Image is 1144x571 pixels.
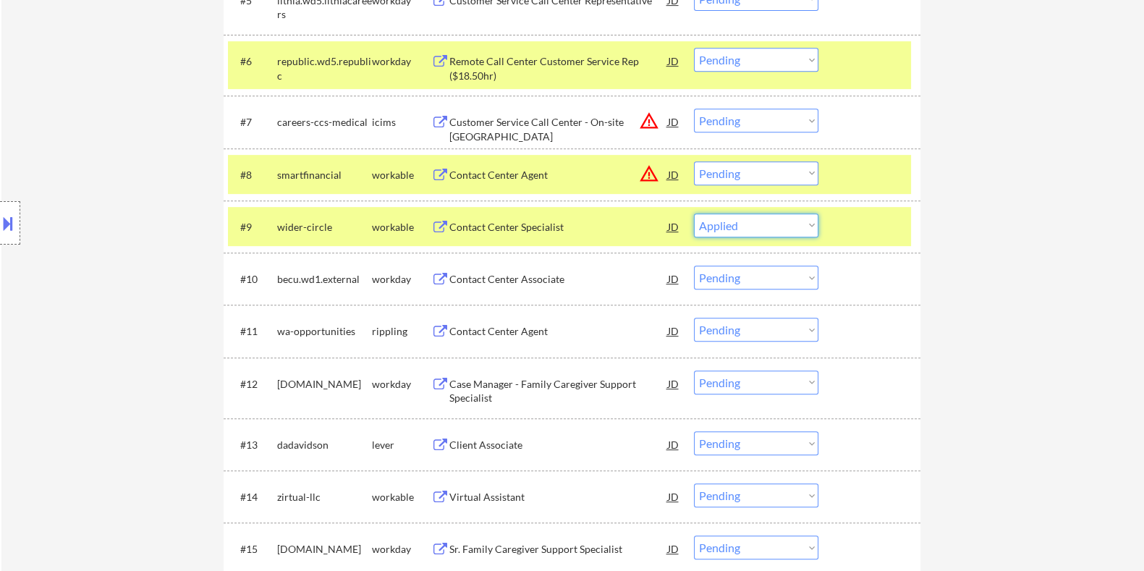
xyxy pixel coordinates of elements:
[371,272,431,287] div: workday
[449,115,667,143] div: Customer Service Call Center - On-site [GEOGRAPHIC_DATA]
[240,542,265,557] div: #15
[276,272,371,287] div: becu.wd1.external
[638,164,658,184] button: warning_amber
[371,324,431,339] div: rippling
[276,115,371,130] div: careers-ccs-medical
[371,54,431,69] div: workday
[666,161,680,187] div: JD
[666,266,680,292] div: JD
[666,109,680,135] div: JD
[666,213,680,240] div: JD
[371,115,431,130] div: icims
[449,377,667,405] div: Case Manager - Family Caregiver Support Specialist
[240,490,265,504] div: #14
[371,438,431,452] div: lever
[666,371,680,397] div: JD
[276,220,371,234] div: wider-circle
[666,318,680,344] div: JD
[276,490,371,504] div: zirtual-llc
[276,438,371,452] div: dadavidson
[371,168,431,182] div: workable
[638,111,658,131] button: warning_amber
[666,536,680,562] div: JD
[666,48,680,74] div: JD
[240,54,265,69] div: #6
[449,54,667,83] div: Remote Call Center Customer Service Rep ($18.50hr)
[276,168,371,182] div: smartfinancial
[371,377,431,392] div: workday
[449,490,667,504] div: Virtual Assistant
[240,377,265,392] div: #12
[371,490,431,504] div: workable
[371,542,431,557] div: workday
[371,220,431,234] div: workable
[449,168,667,182] div: Contact Center Agent
[276,542,371,557] div: [DOMAIN_NAME]
[276,54,371,83] div: republic.wd5.republic
[449,220,667,234] div: Contact Center Specialist
[240,438,265,452] div: #13
[666,431,680,457] div: JD
[449,438,667,452] div: Client Associate
[666,483,680,509] div: JD
[449,272,667,287] div: Contact Center Associate
[276,324,371,339] div: wa-opportunities
[449,542,667,557] div: Sr. Family Caregiver Support Specialist
[276,377,371,392] div: [DOMAIN_NAME]
[449,324,667,339] div: Contact Center Agent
